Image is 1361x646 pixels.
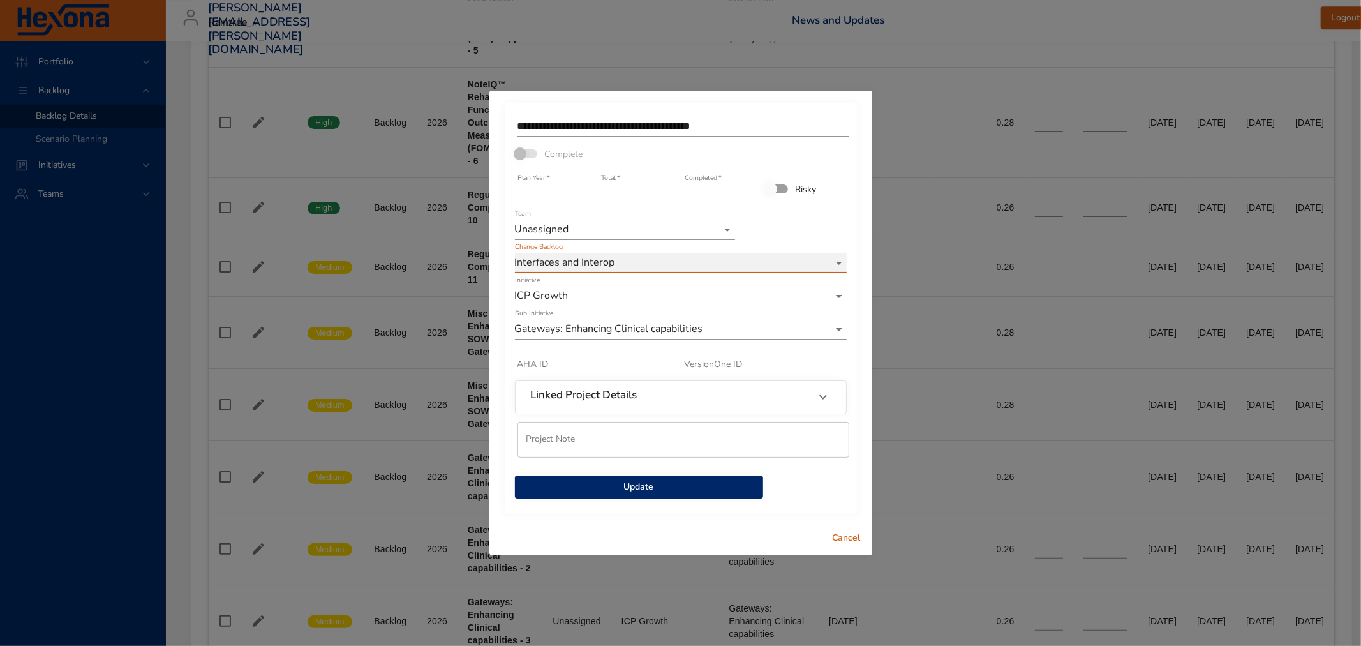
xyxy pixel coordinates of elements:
label: Plan Year [517,175,549,182]
label: Total [601,175,620,182]
div: ICP Growth [515,286,847,306]
span: Risky [796,183,817,196]
label: Change Backlog [515,244,563,251]
label: Team [515,211,531,218]
span: Complete [545,147,583,161]
label: Initiative [515,277,540,284]
span: Cancel [831,530,862,546]
label: Sub Initiative [515,310,554,317]
h6: Linked Project Details [531,389,637,402]
div: Interfaces and Interop [515,253,847,273]
button: Cancel [826,527,867,550]
div: Linked Project Details [516,381,846,413]
div: Unassigned [515,220,735,240]
button: Update [515,476,763,499]
label: Completed [685,175,722,182]
div: Gateways: Enhancing Clinical capabilities [515,319,847,340]
span: Update [525,479,753,495]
